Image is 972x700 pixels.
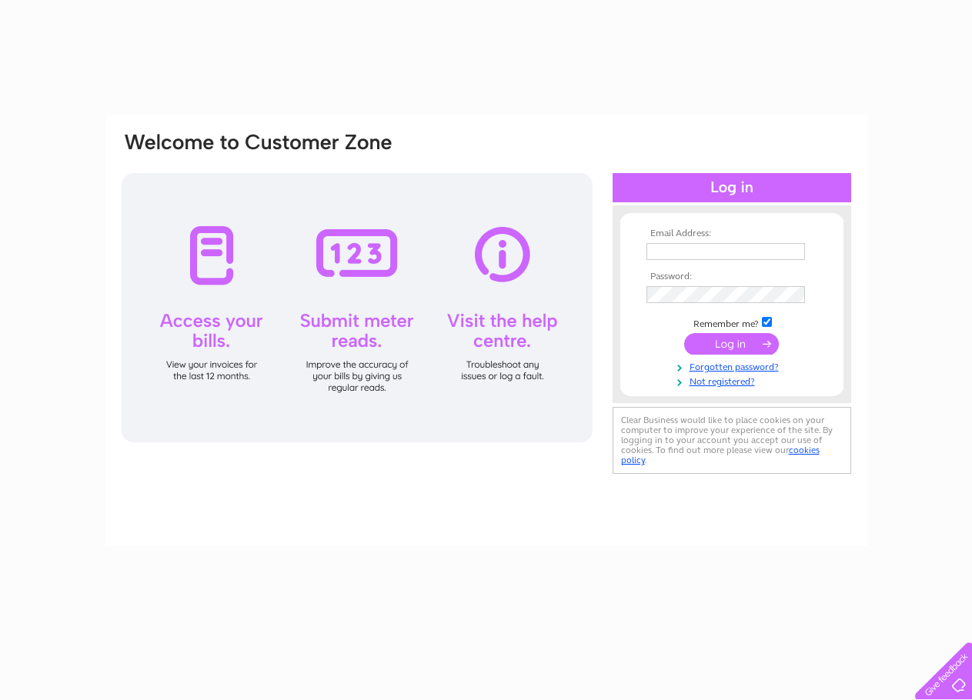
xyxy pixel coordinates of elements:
input: Submit [684,333,779,355]
div: Clear Business would like to place cookies on your computer to improve your experience of the sit... [613,407,851,474]
th: Password: [643,272,821,282]
a: Not registered? [646,373,821,388]
th: Email Address: [643,228,821,239]
a: cookies policy [621,445,820,465]
a: Forgotten password? [646,358,821,373]
td: Remember me? [643,315,821,330]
